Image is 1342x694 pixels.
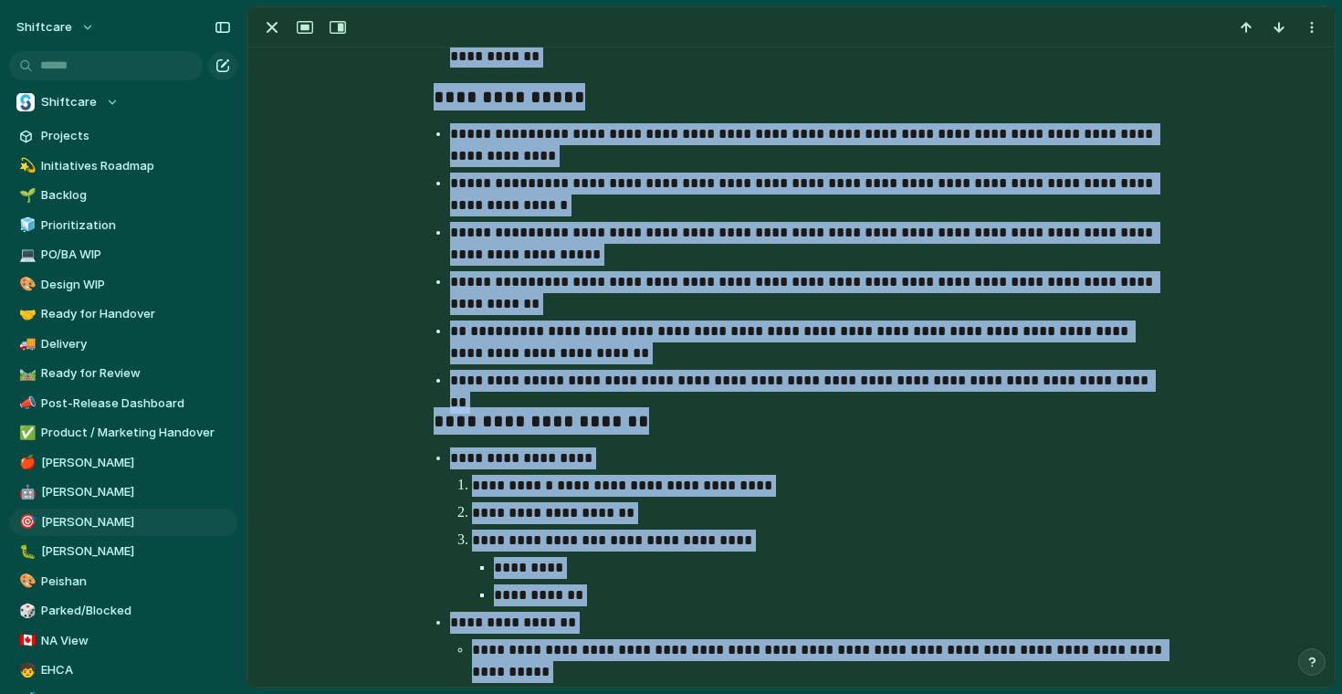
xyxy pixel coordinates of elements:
a: 🧊Prioritization [9,212,237,239]
div: 💫 [19,155,32,176]
button: 🧒 [16,661,35,679]
span: Backlog [41,186,231,205]
button: 🧊 [16,216,35,235]
span: Design WIP [41,276,231,294]
span: Projects [41,127,231,145]
a: 🌱Backlog [9,182,237,209]
button: shiftcare [8,13,104,42]
div: 💻 [19,245,32,266]
a: 🎲Parked/Blocked [9,597,237,625]
div: 🍎 [19,452,32,473]
div: 🤝 [19,304,32,325]
a: ✅Product / Marketing Handover [9,419,237,447]
span: [PERSON_NAME] [41,483,231,501]
div: 🤖 [19,482,32,503]
div: 🚚 [19,333,32,354]
span: Post-Release Dashboard [41,394,231,413]
span: Ready for Review [41,364,231,383]
span: Initiatives Roadmap [41,157,231,175]
a: 🤝Ready for Handover [9,300,237,328]
div: 🎨 [19,571,32,592]
div: 🇨🇦 [19,630,32,651]
a: Projects [9,122,237,150]
span: NA View [41,632,231,650]
div: 🎯 [19,511,32,532]
span: [PERSON_NAME] [41,454,231,472]
button: 🇨🇦 [16,632,35,650]
button: 🌱 [16,186,35,205]
a: 🎨Design WIP [9,271,237,299]
a: 📣Post-Release Dashboard [9,390,237,417]
a: 🛤️Ready for Review [9,360,237,387]
div: 🛤️ [19,363,32,384]
span: Peishan [41,573,231,591]
div: 🎨 [19,274,32,295]
button: ✅ [16,424,35,442]
span: shiftcare [16,18,72,37]
span: PO/BA WIP [41,246,231,264]
div: 🧊 [19,215,32,236]
span: Delivery [41,335,231,353]
a: 💫Initiatives Roadmap [9,152,237,180]
a: 💻PO/BA WIP [9,241,237,268]
button: 🤝 [16,305,35,323]
div: 📣 [19,393,32,414]
button: 🤖 [16,483,35,501]
button: 💻 [16,246,35,264]
button: 📣 [16,394,35,413]
div: ✅ [19,423,32,444]
div: 🎲 [19,601,32,622]
div: 🐛 [19,542,32,563]
button: 🎯 [16,513,35,531]
a: 🧒EHCA [9,657,237,684]
span: Product / Marketing Handover [41,424,231,442]
span: Parked/Blocked [41,602,231,620]
button: 🚚 [16,335,35,353]
button: 🎲 [16,602,35,620]
span: Ready for Handover [41,305,231,323]
button: 🎨 [16,276,35,294]
a: 🤖[PERSON_NAME] [9,478,237,506]
a: 🎨Peishan [9,568,237,595]
a: 🐛[PERSON_NAME] [9,538,237,565]
button: 🐛 [16,542,35,561]
button: 🍎 [16,454,35,472]
button: 🎨 [16,573,35,591]
a: 🇨🇦NA View [9,627,237,655]
div: 🧒 [19,660,32,681]
span: EHCA [41,661,231,679]
button: Shiftcare [9,89,237,116]
button: 🛤️ [16,364,35,383]
a: 🍎[PERSON_NAME] [9,449,237,477]
span: [PERSON_NAME] [41,542,231,561]
a: 🎯[PERSON_NAME] [9,509,237,536]
button: 💫 [16,157,35,175]
a: 🚚Delivery [9,331,237,358]
span: Prioritization [41,216,231,235]
span: Shiftcare [41,93,97,111]
div: 🌱 [19,185,32,206]
span: [PERSON_NAME] [41,513,231,531]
